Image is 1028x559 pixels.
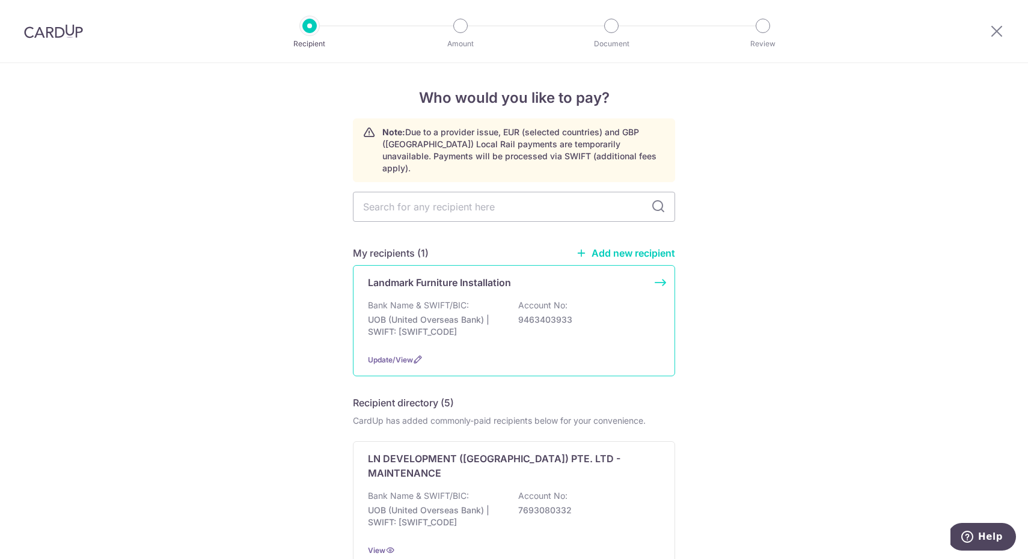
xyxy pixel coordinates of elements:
[368,451,646,480] p: LN DEVELOPMENT ([GEOGRAPHIC_DATA]) PTE. LTD - MAINTENANCE
[567,38,656,50] p: Document
[368,504,503,528] p: UOB (United Overseas Bank) | SWIFT: [SWIFT_CODE]
[950,523,1016,553] iframe: Opens a widget where you can find more information
[718,38,807,50] p: Review
[518,490,568,502] p: Account No:
[518,314,653,326] p: 9463403933
[265,38,354,50] p: Recipient
[576,247,675,259] a: Add new recipient
[368,299,469,311] p: Bank Name & SWIFT/BIC:
[368,355,413,364] a: Update/View
[353,246,429,260] h5: My recipients (1)
[368,314,503,338] p: UOB (United Overseas Bank) | SWIFT: [SWIFT_CODE]
[416,38,505,50] p: Amount
[353,192,675,222] input: Search for any recipient here
[518,299,568,311] p: Account No:
[368,275,511,290] p: Landmark Furniture Installation
[518,504,653,516] p: 7693080332
[382,126,665,174] p: Due to a provider issue, EUR (selected countries) and GBP ([GEOGRAPHIC_DATA]) Local Rail payments...
[353,415,675,427] div: CardUp has added commonly-paid recipients below for your convenience.
[353,87,675,109] h4: Who would you like to pay?
[368,490,469,502] p: Bank Name & SWIFT/BIC:
[353,396,454,410] h5: Recipient directory (5)
[382,127,405,137] strong: Note:
[368,546,385,555] a: View
[24,24,83,38] img: CardUp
